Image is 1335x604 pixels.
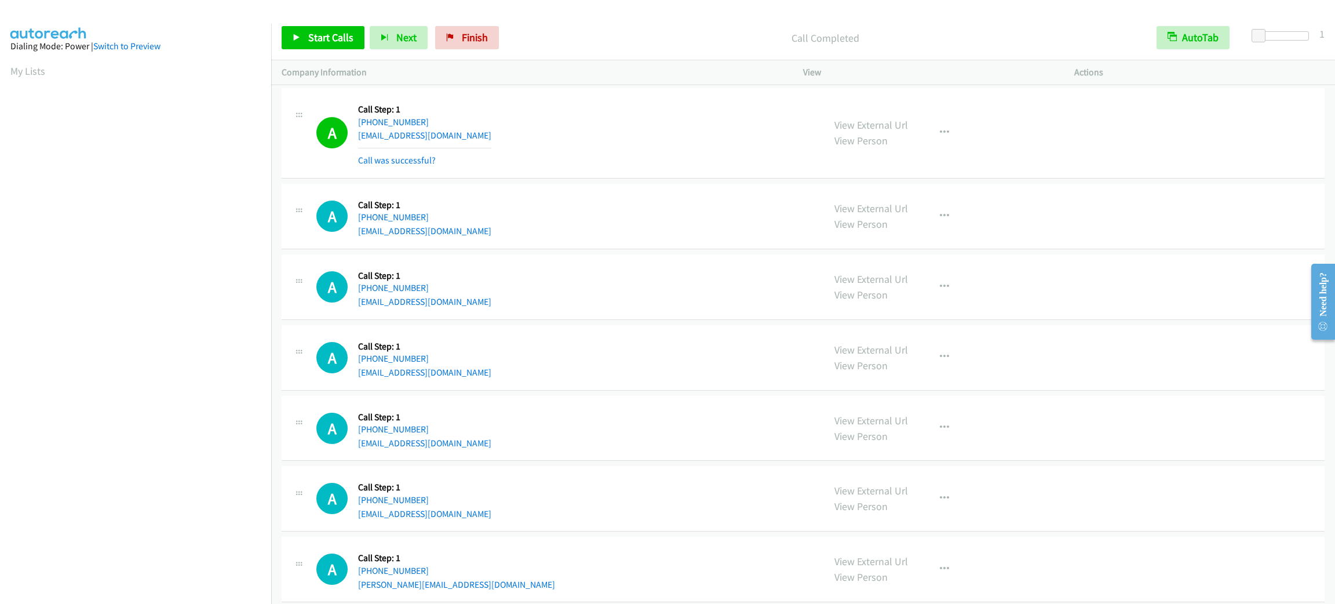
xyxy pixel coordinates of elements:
a: Start Calls [282,26,364,49]
p: Actions [1074,66,1325,79]
a: Call was successful? [358,155,436,166]
a: View External Url [834,414,908,427]
a: [PHONE_NUMBER] [358,117,429,128]
p: Company Information [282,66,782,79]
h1: A [316,201,348,232]
span: Next [396,31,417,44]
a: Switch to Preview [93,41,161,52]
h5: Call Step: 1 [358,104,491,115]
h1: A [316,342,348,373]
span: Start Calls [308,31,353,44]
h5: Call Step: 1 [358,199,491,211]
a: [PHONE_NUMBER] [358,353,429,364]
a: My Lists [10,64,45,78]
div: The call is yet to be attempted [316,342,348,373]
a: [EMAIL_ADDRESS][DOMAIN_NAME] [358,130,491,141]
div: 1 [1319,26,1325,42]
p: Call Completed [515,30,1136,46]
h5: Call Step: 1 [358,341,491,352]
a: View External Url [834,118,908,132]
a: View Person [834,500,888,513]
a: View Person [834,359,888,372]
a: View Person [834,217,888,231]
a: [EMAIL_ADDRESS][DOMAIN_NAME] [358,296,491,307]
h5: Call Step: 1 [358,552,555,564]
h5: Call Step: 1 [358,482,491,493]
h1: A [316,483,348,514]
div: The call is yet to be attempted [316,271,348,303]
p: View [803,66,1053,79]
a: [PHONE_NUMBER] [358,282,429,293]
a: [PHONE_NUMBER] [358,565,429,576]
a: [EMAIL_ADDRESS][DOMAIN_NAME] [358,225,491,236]
a: [PHONE_NUMBER] [358,494,429,505]
span: Finish [462,31,488,44]
a: View External Url [834,555,908,568]
a: View External Url [834,202,908,215]
iframe: Resource Center [1301,256,1335,348]
h1: A [316,554,348,585]
div: Dialing Mode: Power | [10,39,261,53]
a: Finish [435,26,499,49]
h5: Call Step: 1 [358,412,491,423]
div: The call is yet to be attempted [316,554,348,585]
div: The call is yet to be attempted [316,483,348,514]
a: View Person [834,288,888,301]
a: [PERSON_NAME][EMAIL_ADDRESS][DOMAIN_NAME] [358,579,555,590]
a: [EMAIL_ADDRESS][DOMAIN_NAME] [358,367,491,378]
a: View Person [834,570,888,584]
h5: Call Step: 1 [358,270,491,282]
a: View External Url [834,272,908,286]
h1: A [316,271,348,303]
h1: A [316,117,348,148]
a: View External Url [834,343,908,356]
div: The call is yet to be attempted [316,413,348,444]
a: View Person [834,134,888,147]
a: [PHONE_NUMBER] [358,212,429,223]
a: View External Url [834,484,908,497]
a: [PHONE_NUMBER] [358,424,429,435]
a: [EMAIL_ADDRESS][DOMAIN_NAME] [358,508,491,519]
a: View Person [834,430,888,443]
a: [EMAIL_ADDRESS][DOMAIN_NAME] [358,438,491,449]
button: AutoTab [1157,26,1230,49]
button: Next [370,26,428,49]
h1: A [316,413,348,444]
